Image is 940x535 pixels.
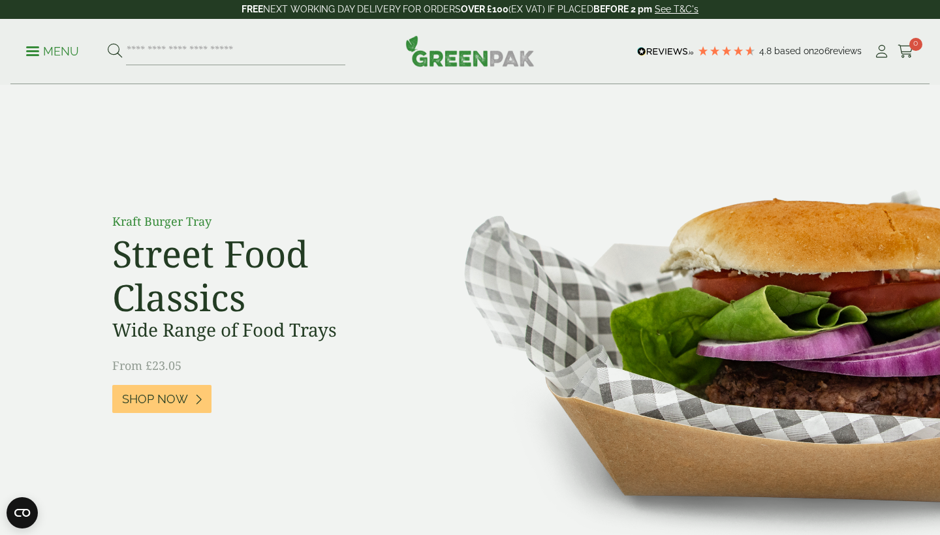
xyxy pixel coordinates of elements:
span: From £23.05 [112,358,181,373]
h2: Street Food Classics [112,232,406,319]
span: 4.8 [759,46,774,56]
div: 4.79 Stars [697,45,756,57]
strong: BEFORE 2 pm [593,4,652,14]
p: Menu [26,44,79,59]
img: GreenPak Supplies [405,35,535,67]
a: See T&C's [655,4,698,14]
img: REVIEWS.io [637,47,694,56]
span: 0 [909,38,922,51]
strong: OVER £100 [461,4,509,14]
p: Kraft Burger Tray [112,213,406,230]
a: 0 [898,42,914,61]
span: Shop Now [122,392,188,406]
span: 206 [814,46,830,56]
strong: FREE [242,4,263,14]
span: Based on [774,46,814,56]
i: Cart [898,45,914,58]
span: reviews [830,46,862,56]
h3: Wide Range of Food Trays [112,319,406,341]
a: Menu [26,44,79,57]
i: My Account [873,45,890,58]
a: Shop Now [112,385,211,413]
button: Open CMP widget [7,497,38,528]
